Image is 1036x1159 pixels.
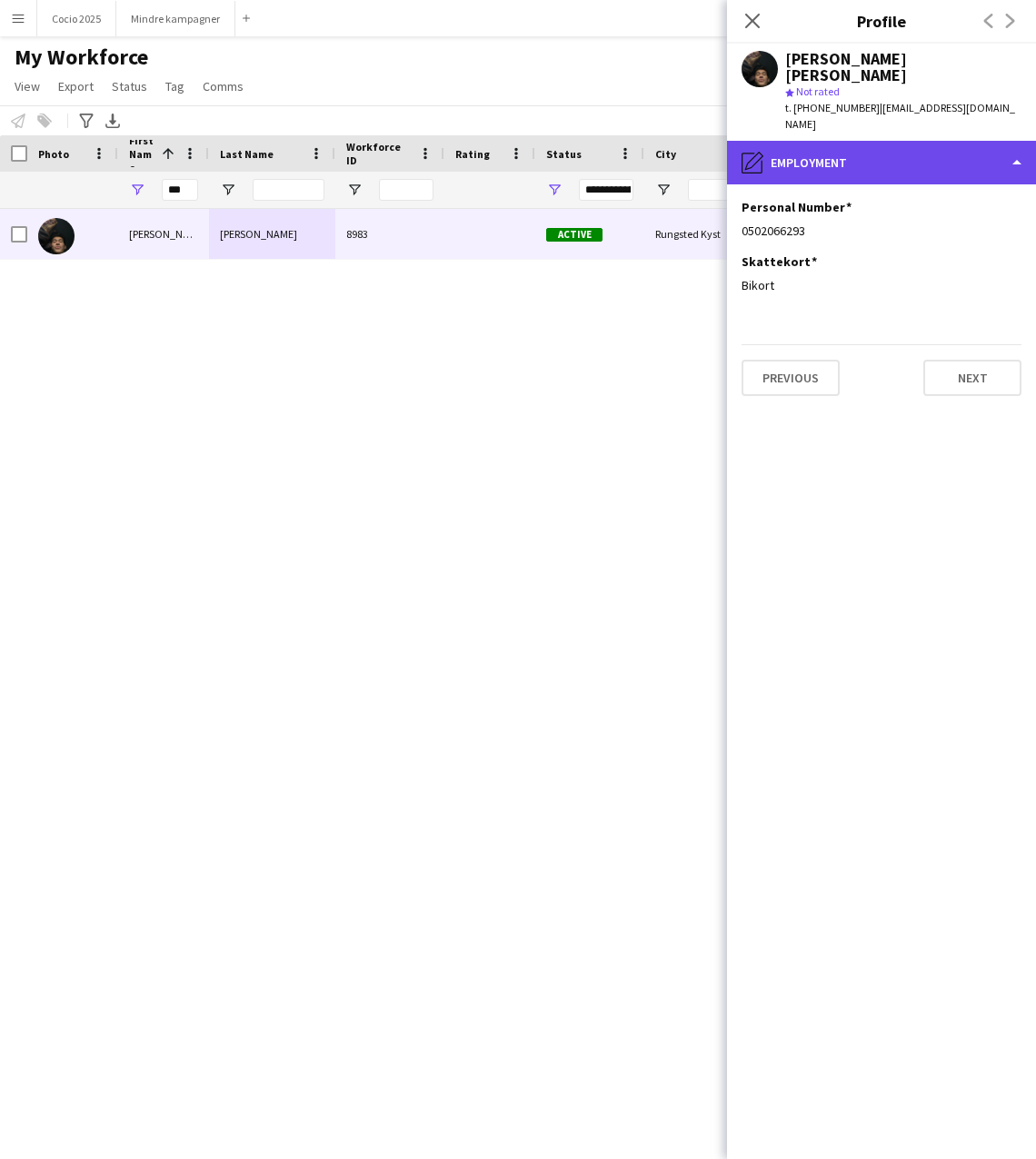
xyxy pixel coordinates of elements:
app-action-btn: Export XLSX [102,110,124,132]
span: Workforce ID [346,140,412,167]
button: Open Filter Menu [655,182,672,198]
div: 8983 [335,209,444,259]
button: Cocio 2025 [37,1,116,36]
span: Status [112,78,147,94]
button: Next [923,360,1021,396]
input: First Name Filter Input [162,179,198,201]
button: Previous [742,360,840,396]
button: Open Filter Menu [346,182,363,198]
span: Comms [203,78,244,94]
h3: Profile [727,9,1036,33]
a: Export [51,74,101,98]
div: 0502066293 [742,223,1021,239]
h3: Personal Number [742,199,852,215]
div: Employment [727,141,1036,184]
img: Noah Carl Stegmann [38,218,75,254]
button: Open Filter Menu [546,182,563,198]
div: [PERSON_NAME] [118,209,209,259]
span: City [655,147,676,161]
button: Open Filter Menu [220,182,236,198]
h3: Skattekort [742,253,817,270]
span: Active [546,228,603,242]
span: Tag [165,78,184,94]
span: Status [546,147,582,161]
a: Comms [195,74,251,98]
button: Mindre kampagner [116,1,235,36]
a: Status [105,74,154,98]
div: [PERSON_NAME] [PERSON_NAME] [785,51,1021,84]
span: Last Name [220,147,274,161]
span: My Workforce [15,44,148,71]
div: Rungsted Kyst [644,209,753,259]
input: Last Name Filter Input [253,179,324,201]
span: | [EMAIL_ADDRESS][DOMAIN_NAME] [785,101,1015,131]
div: Bikort [742,277,1021,293]
span: Export [58,78,94,94]
span: Rating [455,147,490,161]
span: Not rated [796,84,840,98]
span: t. [PHONE_NUMBER] [785,101,880,114]
span: View [15,78,40,94]
input: City Filter Input [688,179,742,201]
span: First Name [129,134,154,174]
div: [PERSON_NAME] [209,209,335,259]
app-action-btn: Advanced filters [75,110,97,132]
button: Open Filter Menu [129,182,145,198]
a: View [7,74,47,98]
span: Photo [38,147,69,161]
a: Tag [158,74,192,98]
input: Workforce ID Filter Input [379,179,433,201]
